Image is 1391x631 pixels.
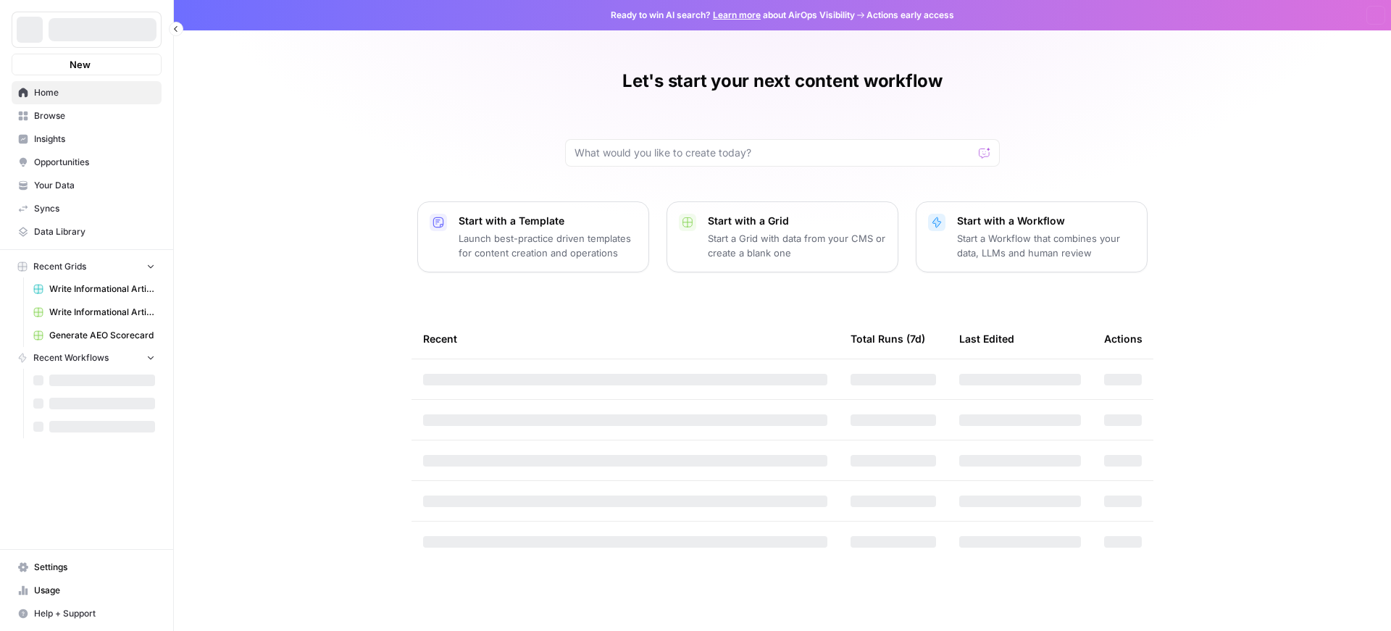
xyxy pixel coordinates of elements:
[851,319,925,359] div: Total Runs (7d)
[49,329,155,342] span: Generate AEO Scorecard
[34,86,155,99] span: Home
[12,347,162,369] button: Recent Workflows
[12,602,162,625] button: Help + Support
[34,607,155,620] span: Help + Support
[34,133,155,146] span: Insights
[12,556,162,579] a: Settings
[12,151,162,174] a: Opportunities
[34,584,155,597] span: Usage
[957,231,1135,260] p: Start a Workflow that combines your data, LLMs and human review
[459,231,637,260] p: Launch best-practice driven templates for content creation and operations
[27,324,162,347] a: Generate AEO Scorecard
[708,231,886,260] p: Start a Grid with data from your CMS or create a blank one
[959,319,1014,359] div: Last Edited
[713,9,761,20] a: Learn more
[70,57,91,72] span: New
[34,202,155,215] span: Syncs
[957,214,1135,228] p: Start with a Workflow
[667,201,898,272] button: Start with a GridStart a Grid with data from your CMS or create a blank one
[1104,319,1143,359] div: Actions
[49,306,155,319] span: Write Informational Articles [DATE]
[34,179,155,192] span: Your Data
[611,9,855,22] span: Ready to win AI search? about AirOps Visibility
[12,128,162,151] a: Insights
[12,81,162,104] a: Home
[708,214,886,228] p: Start with a Grid
[417,201,649,272] button: Start with a TemplateLaunch best-practice driven templates for content creation and operations
[575,146,973,160] input: What would you like to create today?
[423,319,827,359] div: Recent
[12,54,162,75] button: New
[459,214,637,228] p: Start with a Template
[12,104,162,128] a: Browse
[34,225,155,238] span: Data Library
[12,220,162,243] a: Data Library
[27,301,162,324] a: Write Informational Articles [DATE]
[33,260,86,273] span: Recent Grids
[12,256,162,277] button: Recent Grids
[34,156,155,169] span: Opportunities
[12,197,162,220] a: Syncs
[34,561,155,574] span: Settings
[916,201,1148,272] button: Start with a WorkflowStart a Workflow that combines your data, LLMs and human review
[12,174,162,197] a: Your Data
[12,579,162,602] a: Usage
[33,351,109,364] span: Recent Workflows
[49,283,155,296] span: Write Informational Articles [DATE]
[622,70,943,93] h1: Let's start your next content workflow
[866,9,954,22] span: Actions early access
[34,109,155,122] span: Browse
[27,277,162,301] a: Write Informational Articles [DATE]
